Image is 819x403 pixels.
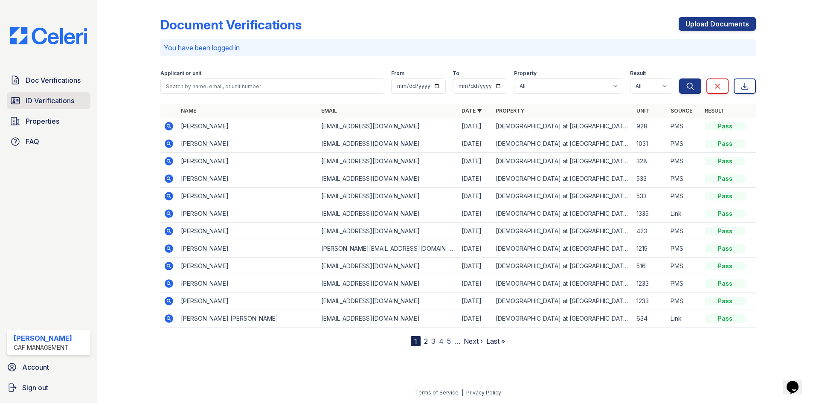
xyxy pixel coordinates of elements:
[7,113,90,130] a: Properties
[633,275,667,293] td: 1233
[633,135,667,153] td: 1031
[667,240,701,258] td: PMS
[667,310,701,328] td: Link
[391,70,404,77] label: From
[636,107,649,114] a: Unit
[431,337,436,345] a: 3
[633,310,667,328] td: 634
[667,170,701,188] td: PMS
[458,223,492,240] td: [DATE]
[411,336,421,346] div: 1
[671,107,692,114] a: Source
[458,205,492,223] td: [DATE]
[633,240,667,258] td: 1215
[14,333,72,343] div: [PERSON_NAME]
[318,153,458,170] td: [EMAIL_ADDRESS][DOMAIN_NAME]
[667,188,701,205] td: PMS
[26,136,39,147] span: FAQ
[633,170,667,188] td: 533
[633,118,667,135] td: 928
[318,275,458,293] td: [EMAIL_ADDRESS][DOMAIN_NAME]
[783,369,810,394] iframe: chat widget
[705,192,746,200] div: Pass
[7,133,90,150] a: FAQ
[177,205,318,223] td: [PERSON_NAME]
[492,170,633,188] td: [DEMOGRAPHIC_DATA] at [GEOGRAPHIC_DATA]
[705,157,746,165] div: Pass
[160,17,302,32] div: Document Verifications
[318,223,458,240] td: [EMAIL_ADDRESS][DOMAIN_NAME]
[458,118,492,135] td: [DATE]
[667,293,701,310] td: PMS
[318,188,458,205] td: [EMAIL_ADDRESS][DOMAIN_NAME]
[458,188,492,205] td: [DATE]
[705,174,746,183] div: Pass
[492,153,633,170] td: [DEMOGRAPHIC_DATA] at [GEOGRAPHIC_DATA]
[492,310,633,328] td: [DEMOGRAPHIC_DATA] at [GEOGRAPHIC_DATA]
[318,170,458,188] td: [EMAIL_ADDRESS][DOMAIN_NAME]
[633,205,667,223] td: 1335
[705,227,746,235] div: Pass
[7,72,90,89] a: Doc Verifications
[318,310,458,328] td: [EMAIL_ADDRESS][DOMAIN_NAME]
[633,293,667,310] td: 1233
[679,17,756,31] a: Upload Documents
[321,107,337,114] a: Email
[667,135,701,153] td: PMS
[177,310,318,328] td: [PERSON_NAME] [PERSON_NAME]
[492,293,633,310] td: [DEMOGRAPHIC_DATA] at [GEOGRAPHIC_DATA]
[22,383,48,393] span: Sign out
[633,223,667,240] td: 423
[318,135,458,153] td: [EMAIL_ADDRESS][DOMAIN_NAME]
[705,262,746,270] div: Pass
[3,379,94,396] a: Sign out
[26,96,74,106] span: ID Verifications
[486,337,505,345] a: Last »
[492,118,633,135] td: [DEMOGRAPHIC_DATA] at [GEOGRAPHIC_DATA]
[458,258,492,275] td: [DATE]
[705,279,746,288] div: Pass
[458,293,492,310] td: [DATE]
[492,135,633,153] td: [DEMOGRAPHIC_DATA] at [GEOGRAPHIC_DATA]
[462,107,482,114] a: Date ▼
[705,139,746,148] div: Pass
[705,107,725,114] a: Result
[464,337,483,345] a: Next ›
[177,258,318,275] td: [PERSON_NAME]
[667,205,701,223] td: Link
[26,75,81,85] span: Doc Verifications
[705,244,746,253] div: Pass
[667,275,701,293] td: PMS
[447,337,451,345] a: 5
[466,389,501,396] a: Privacy Policy
[492,258,633,275] td: [DEMOGRAPHIC_DATA] at [GEOGRAPHIC_DATA]
[7,92,90,109] a: ID Verifications
[492,188,633,205] td: [DEMOGRAPHIC_DATA] at [GEOGRAPHIC_DATA]
[633,188,667,205] td: 533
[318,258,458,275] td: [EMAIL_ADDRESS][DOMAIN_NAME]
[705,122,746,130] div: Pass
[160,78,384,94] input: Search by name, email, or unit number
[3,359,94,376] a: Account
[705,314,746,323] div: Pass
[439,337,444,345] a: 4
[424,337,428,345] a: 2
[514,70,537,77] label: Property
[454,336,460,346] span: …
[667,153,701,170] td: PMS
[160,70,201,77] label: Applicant or unit
[177,153,318,170] td: [PERSON_NAME]
[26,116,59,126] span: Properties
[492,223,633,240] td: [DEMOGRAPHIC_DATA] at [GEOGRAPHIC_DATA]
[177,188,318,205] td: [PERSON_NAME]
[633,258,667,275] td: 516
[177,135,318,153] td: [PERSON_NAME]
[181,107,196,114] a: Name
[318,240,458,258] td: [PERSON_NAME][EMAIL_ADDRESS][DOMAIN_NAME]
[14,343,72,352] div: CAF Management
[164,43,752,53] p: You have been logged in
[453,70,459,77] label: To
[458,135,492,153] td: [DATE]
[177,293,318,310] td: [PERSON_NAME]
